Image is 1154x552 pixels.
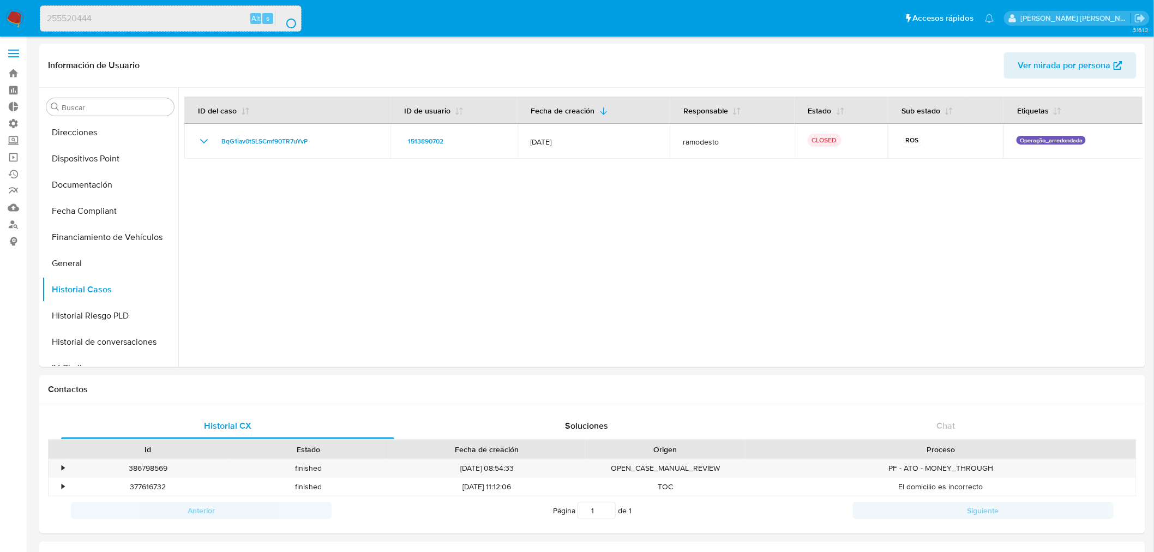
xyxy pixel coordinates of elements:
[753,444,1128,455] div: Proceso
[1021,13,1131,23] p: mercedes.medrano@mercadolibre.com
[62,103,170,112] input: Buscar
[42,146,178,172] button: Dispositivos Point
[553,502,632,519] span: Página de
[71,502,332,519] button: Anterior
[1018,52,1111,79] span: Ver mirada por persona
[228,459,388,477] div: finished
[40,11,301,26] input: Buscar usuario o caso...
[42,277,178,303] button: Historial Casos
[585,478,746,496] div: TOC
[62,482,64,492] div: •
[48,384,1137,395] h1: Contactos
[585,459,746,477] div: OPEN_CASE_MANUAL_REVIEW
[42,329,178,355] button: Historial de conversaciones
[236,444,381,455] div: Estado
[62,463,64,473] div: •
[937,419,955,432] span: Chat
[48,60,140,71] h1: Información de Usuario
[68,459,228,477] div: 386798569
[75,444,220,455] div: Id
[42,224,178,250] button: Financiamiento de Vehículos
[566,419,609,432] span: Soluciones
[68,478,228,496] div: 377616732
[746,478,1136,496] div: El domicilio es incorrecto
[42,250,178,277] button: General
[985,14,994,23] a: Notificaciones
[42,172,178,198] button: Documentación
[388,459,585,477] div: [DATE] 08:54:33
[629,505,632,516] span: 1
[204,419,251,432] span: Historial CX
[42,355,178,381] button: IV Challenges
[251,13,260,23] span: Alt
[913,13,974,24] span: Accesos rápidos
[1004,52,1137,79] button: Ver mirada por persona
[42,198,178,224] button: Fecha Compliant
[593,444,738,455] div: Origen
[42,303,178,329] button: Historial Riesgo PLD
[275,11,297,26] button: search-icon
[396,444,578,455] div: Fecha de creación
[266,13,269,23] span: s
[51,103,59,111] button: Buscar
[42,119,178,146] button: Direcciones
[1134,13,1146,24] a: Salir
[228,478,388,496] div: finished
[746,459,1136,477] div: PF - ATO - MONEY_THROUGH
[853,502,1114,519] button: Siguiente
[388,478,585,496] div: [DATE] 11:12:06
